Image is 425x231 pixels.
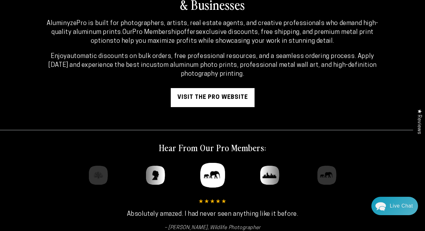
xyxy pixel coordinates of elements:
[390,197,413,215] div: Contact Us Directly
[91,29,374,44] strong: exclusive discounts, free shipping, and premium metal print options
[43,52,382,79] p: Enjoy . Apply [DATE] and experience the best in
[47,20,378,35] strong: AluminyzePro is built for photographers, artists, real estate agents, and creative professionals ...
[67,53,355,60] strong: automatic discounts on bulk orders, free professional resources, and a seamless ordering process
[146,62,377,77] strong: custom aluminum photo prints, professional metal wall art, and high-definition photography printing.
[98,210,327,219] p: Absolutely amazed. I had never seen anything like it before.
[171,88,255,107] a: visit the pro website
[43,19,382,46] p: Our offers to help you maximize profits while showcasing your work in stunning detail.
[413,104,425,139] div: Click to open Judge.me floating reviews tab
[159,142,266,153] h2: Hear From Our Pro Members:
[132,29,180,35] strong: Pro Membership
[371,197,418,215] div: Chat widget toggle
